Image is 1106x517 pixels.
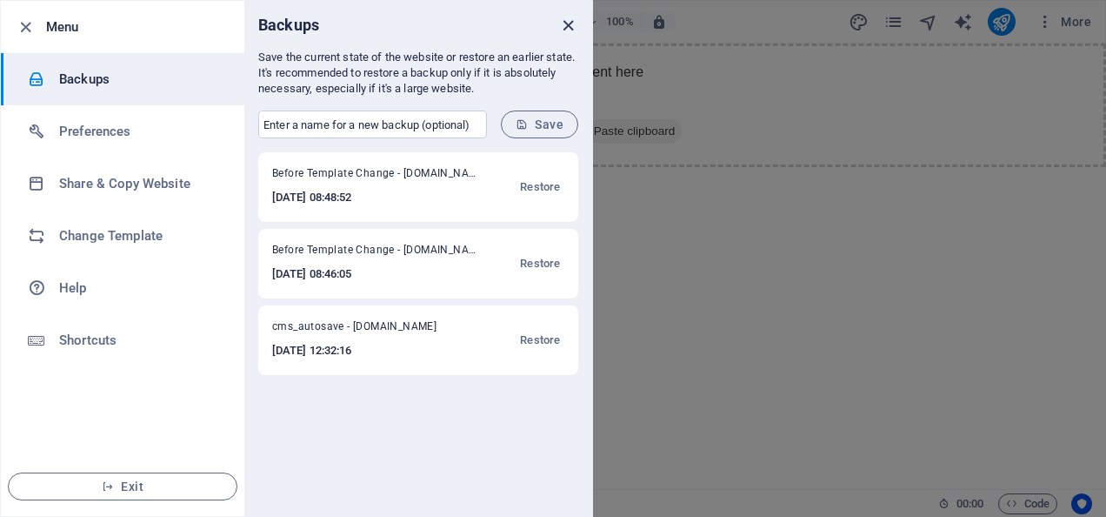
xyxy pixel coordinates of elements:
span: Before Template Change - zimelectrician.co.zw [272,243,481,264]
h6: Change Template [59,225,220,246]
h6: [DATE] 12:32:16 [272,340,459,361]
h6: Backups [59,69,220,90]
input: Enter a name for a new backup (optional) [258,111,487,138]
button: Exit [8,473,237,500]
span: Save [516,117,563,131]
span: Paste clipboard [517,76,613,100]
h6: Menu [46,17,230,37]
span: Exit [23,480,223,493]
a: Help [1,262,244,314]
button: Restore [516,166,564,208]
span: Restore [520,253,560,274]
h6: Shortcuts [59,330,220,351]
h6: [DATE] 08:46:05 [272,264,481,285]
h6: [DATE] 08:48:52 [272,187,481,208]
h6: Preferences [59,121,220,142]
button: Restore [516,319,564,361]
span: Restore [520,177,560,198]
h6: Help [59,278,220,299]
button: Save [501,111,578,138]
span: cms_autosave - [DOMAIN_NAME] [272,319,459,340]
h6: Share & Copy Website [59,173,220,194]
span: Restore [520,330,560,351]
p: Save the current state of the website or restore an earlier state. It's recommended to restore a ... [258,50,578,97]
h6: Backups [258,15,319,36]
span: Add elements [424,76,510,100]
button: close [557,15,578,36]
span: Before Template Change - zimelectrician.co.zw [272,166,481,187]
button: Restore [516,243,564,285]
